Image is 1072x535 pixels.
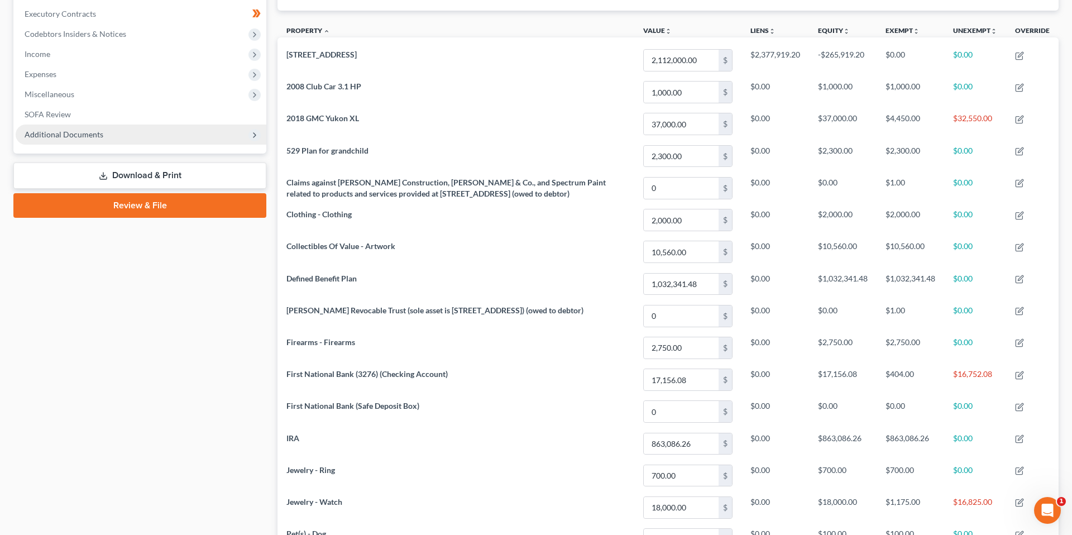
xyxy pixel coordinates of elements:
[741,460,809,491] td: $0.00
[741,77,809,108] td: $0.00
[809,491,877,523] td: $18,000.00
[877,268,944,300] td: $1,032,341.48
[818,26,850,35] a: Equityunfold_more
[719,113,732,135] div: $
[913,28,920,35] i: unfold_more
[644,178,719,199] input: 0.00
[286,369,448,379] span: First National Bank (3276) (Checking Account)
[944,172,1006,204] td: $0.00
[877,236,944,268] td: $10,560.00
[644,369,719,390] input: 0.00
[877,460,944,491] td: $700.00
[809,428,877,460] td: $863,086.26
[644,241,719,262] input: 0.00
[944,236,1006,268] td: $0.00
[877,428,944,460] td: $863,086.26
[25,109,71,119] span: SOFA Review
[809,204,877,236] td: $2,000.00
[944,204,1006,236] td: $0.00
[741,44,809,76] td: $2,377,919.20
[719,465,732,486] div: $
[286,178,606,198] span: Claims against [PERSON_NAME] Construction, [PERSON_NAME] & Co., and Spectrum Paint related to pro...
[877,204,944,236] td: $2,000.00
[719,178,732,199] div: $
[286,305,583,315] span: [PERSON_NAME] Revocable Trust (sole asset is [STREET_ADDRESS]) (owed to debtor)
[286,82,361,91] span: 2008 Club Car 3.1 HP
[719,497,732,518] div: $
[286,113,359,123] span: 2018 GMC Yukon XL
[25,29,126,39] span: Codebtors Insiders & Notices
[769,28,776,35] i: unfold_more
[944,428,1006,460] td: $0.00
[877,108,944,140] td: $4,450.00
[843,28,850,35] i: unfold_more
[719,274,732,295] div: $
[886,26,920,35] a: Exemptunfold_more
[644,146,719,167] input: 0.00
[719,50,732,71] div: $
[809,108,877,140] td: $37,000.00
[877,140,944,172] td: $2,300.00
[25,130,103,139] span: Additional Documents
[877,172,944,204] td: $1.00
[741,140,809,172] td: $0.00
[644,50,719,71] input: 0.00
[741,268,809,300] td: $0.00
[1006,20,1059,45] th: Override
[644,337,719,359] input: 0.00
[741,108,809,140] td: $0.00
[944,300,1006,332] td: $0.00
[286,241,395,251] span: Collectibles Of Value - Artwork
[644,305,719,327] input: 0.00
[877,332,944,364] td: $2,750.00
[25,49,50,59] span: Income
[1057,497,1066,506] span: 1
[944,491,1006,523] td: $16,825.00
[877,77,944,108] td: $1,000.00
[665,28,672,35] i: unfold_more
[741,332,809,364] td: $0.00
[741,204,809,236] td: $0.00
[13,193,266,218] a: Review & File
[750,26,776,35] a: Liensunfold_more
[877,491,944,523] td: $1,175.00
[809,268,877,300] td: $1,032,341.48
[741,172,809,204] td: $0.00
[944,77,1006,108] td: $0.00
[741,300,809,332] td: $0.00
[323,28,330,35] i: expand_less
[809,77,877,108] td: $1,000.00
[809,364,877,395] td: $17,156.08
[953,26,997,35] a: Unexemptunfold_more
[25,9,96,18] span: Executory Contracts
[877,364,944,395] td: $404.00
[644,274,719,295] input: 0.00
[286,146,368,155] span: 529 Plan for grandchild
[644,401,719,422] input: 0.00
[286,209,352,219] span: Clothing - Clothing
[719,209,732,231] div: $
[25,69,56,79] span: Expenses
[809,44,877,76] td: -$265,919.20
[809,140,877,172] td: $2,300.00
[809,460,877,491] td: $700.00
[719,433,732,455] div: $
[1034,497,1061,524] iframe: Intercom live chat
[719,305,732,327] div: $
[944,460,1006,491] td: $0.00
[877,300,944,332] td: $1.00
[644,113,719,135] input: 0.00
[16,104,266,125] a: SOFA Review
[286,26,330,35] a: Property expand_less
[644,82,719,103] input: 0.00
[944,268,1006,300] td: $0.00
[944,364,1006,395] td: $16,752.08
[741,428,809,460] td: $0.00
[877,44,944,76] td: $0.00
[286,274,357,283] span: Defined Benefit Plan
[13,163,266,189] a: Download & Print
[719,369,732,390] div: $
[644,433,719,455] input: 0.00
[809,396,877,428] td: $0.00
[741,236,809,268] td: $0.00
